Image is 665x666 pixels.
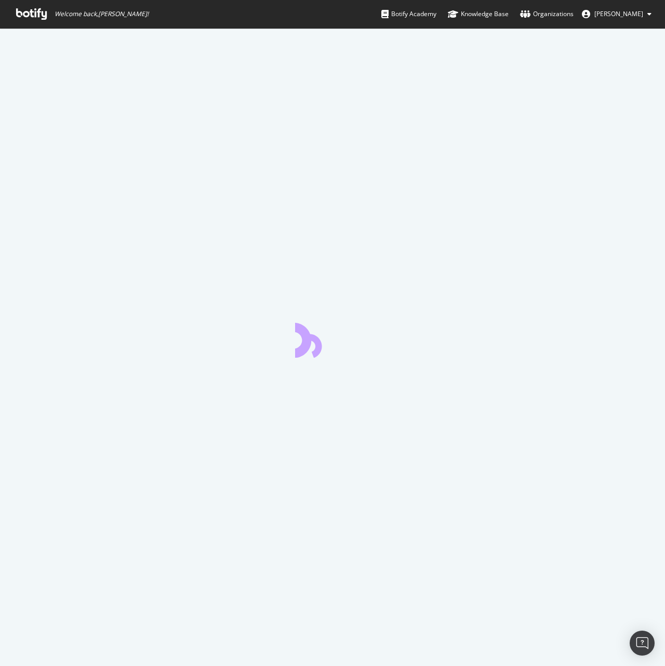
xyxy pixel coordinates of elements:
div: Open Intercom Messenger [630,631,655,656]
button: [PERSON_NAME] [574,6,660,22]
div: animation [295,320,370,358]
div: Knowledge Base [448,9,509,19]
div: Botify Academy [381,9,436,19]
div: Organizations [520,9,574,19]
span: Welcome back, [PERSON_NAME] ! [55,10,149,18]
span: Justine Gavriloff [594,9,643,18]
